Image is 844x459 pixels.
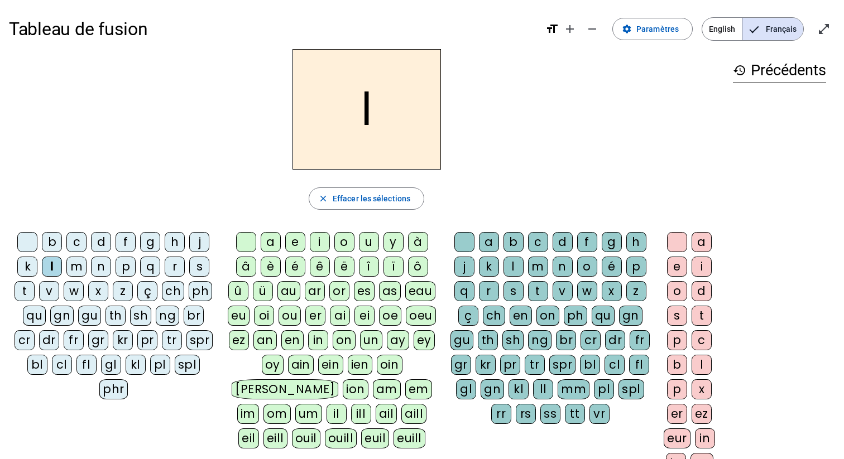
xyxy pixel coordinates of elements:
div: l [692,355,712,375]
div: i [692,257,712,277]
mat-icon: open_in_full [817,22,831,36]
div: dr [605,330,625,350]
div: pr [137,330,157,350]
div: ch [162,281,184,301]
div: eur [664,428,690,448]
div: r [165,257,185,277]
div: eau [405,281,436,301]
div: vr [589,404,610,424]
div: u [359,232,379,252]
div: m [66,257,87,277]
div: au [277,281,300,301]
div: ou [279,306,301,326]
button: Entrer en plein écran [813,18,835,40]
div: en [281,330,304,350]
div: b [667,355,687,375]
div: ain [288,355,314,375]
div: euill [394,428,425,448]
div: oin [377,355,402,375]
div: gn [50,306,74,326]
mat-icon: history [733,64,746,77]
div: th [106,306,126,326]
div: î [359,257,379,277]
div: gu [78,306,101,326]
div: pl [594,379,614,399]
div: [PERSON_NAME] [232,379,338,399]
div: v [39,281,59,301]
div: eu [228,306,250,326]
div: fl [629,355,649,375]
div: z [113,281,133,301]
div: ill [351,404,371,424]
div: pr [500,355,520,375]
div: e [285,232,305,252]
div: tt [565,404,585,424]
div: o [577,257,597,277]
div: spr [186,330,213,350]
div: ouill [325,428,357,448]
div: d [692,281,712,301]
div: ch [483,306,505,326]
div: ez [229,330,249,350]
div: j [454,257,474,277]
div: n [553,257,573,277]
div: a [479,232,499,252]
div: cl [52,355,72,375]
div: in [308,330,328,350]
div: um [295,404,322,424]
div: à [408,232,428,252]
div: spl [175,355,200,375]
div: pl [150,355,170,375]
div: br [184,306,204,326]
button: Paramètres [612,18,693,40]
div: kr [113,330,133,350]
div: en [510,306,532,326]
div: am [373,379,401,399]
div: gn [619,306,642,326]
div: ss [540,404,560,424]
div: gl [101,355,121,375]
div: ll [533,379,553,399]
div: bl [27,355,47,375]
div: fr [630,330,650,350]
mat-button-toggle-group: Language selection [702,17,804,41]
div: ô [408,257,428,277]
div: c [528,232,548,252]
div: x [602,281,622,301]
div: b [503,232,524,252]
div: fr [64,330,84,350]
div: h [626,232,646,252]
div: bl [580,355,600,375]
div: om [263,404,291,424]
mat-icon: settings [622,24,632,34]
div: er [667,404,687,424]
div: é [602,257,622,277]
div: ph [564,306,587,326]
div: oi [254,306,274,326]
div: k [479,257,499,277]
div: sh [130,306,151,326]
div: c [692,330,712,350]
div: ï [383,257,404,277]
h1: Tableau de fusion [9,11,536,47]
div: euil [361,428,389,448]
div: cl [605,355,625,375]
div: on [333,330,356,350]
div: th [478,330,498,350]
div: c [66,232,87,252]
div: w [577,281,597,301]
div: v [553,281,573,301]
button: Diminuer la taille de la police [581,18,603,40]
div: ez [692,404,712,424]
span: Effacer les sélections [333,192,410,205]
div: l [42,257,62,277]
div: ph [189,281,212,301]
div: x [88,281,108,301]
div: ouil [292,428,320,448]
div: gn [481,379,504,399]
div: è [261,257,281,277]
span: Français [742,18,803,40]
div: spr [549,355,576,375]
div: l [503,257,524,277]
div: s [189,257,209,277]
